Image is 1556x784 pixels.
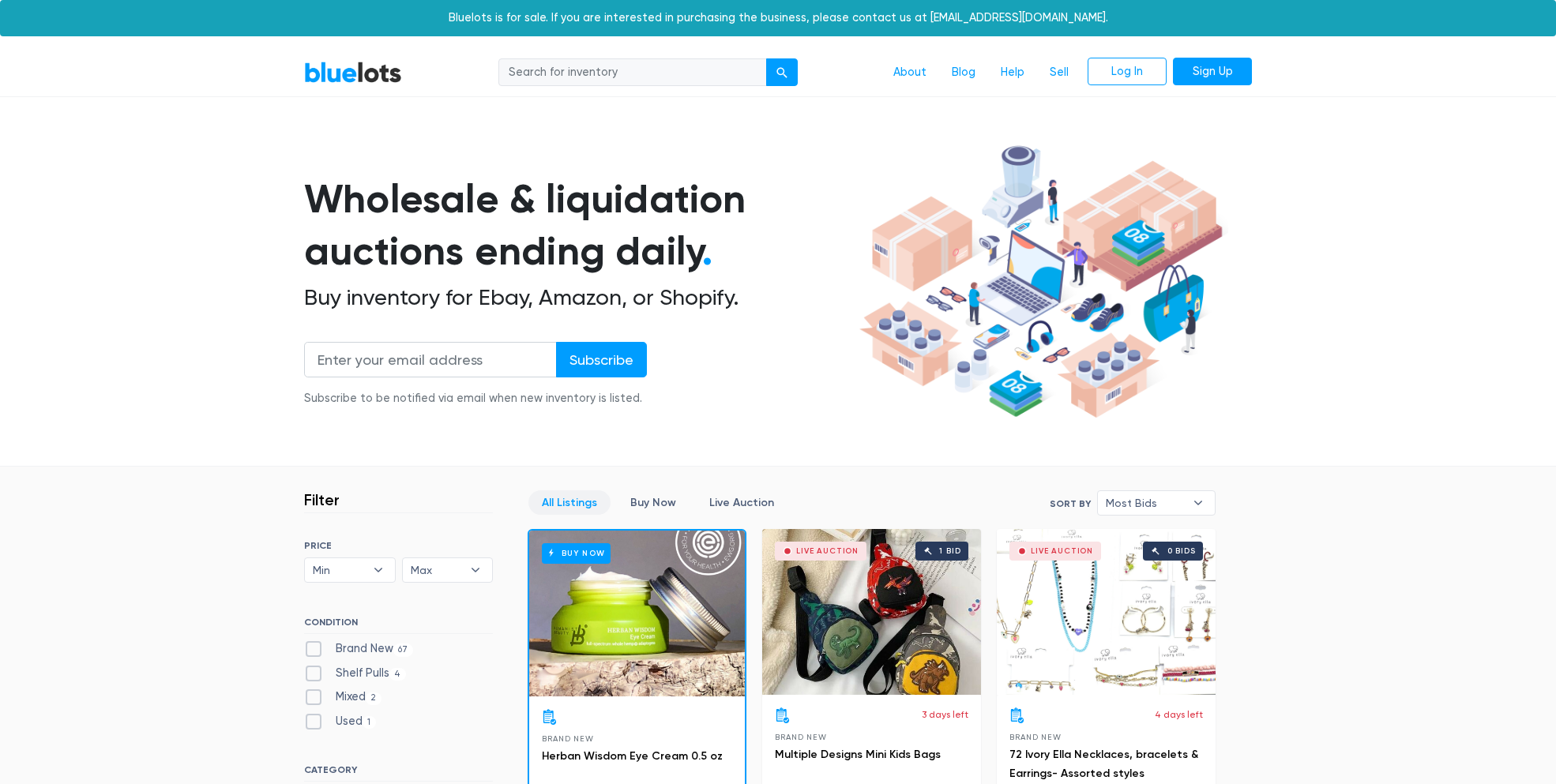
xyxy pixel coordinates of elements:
a: Sign Up [1173,58,1252,86]
span: 2 [366,692,381,705]
a: Buy Now [529,531,745,696]
label: Shelf Pulls [304,665,406,682]
a: Buy Now [617,490,690,515]
h3: Filter [304,490,340,509]
span: Brand New [1009,733,1061,741]
span: 67 [393,643,413,656]
span: Min [313,558,365,582]
h6: CATEGORY [304,764,493,782]
label: Mixed [304,688,381,706]
h6: PRICE [304,540,493,551]
h2: Buy inventory for Ebay, Amazon, or Shopify. [304,284,854,311]
a: Live Auction 0 bids [997,529,1216,695]
p: 3 days left [922,707,968,722]
h1: Wholesale & liquidation auctions ending daily [304,173,854,278]
div: Live Auction [1031,547,1093,555]
a: Herban Wisdom Eye Cream 0.5 oz [542,749,723,763]
a: Help [988,58,1037,88]
input: Enter your email address [304,342,557,377]
b: ▾ [1182,491,1215,515]
b: ▾ [459,558,492,582]
span: . [702,227,712,275]
a: Live Auction [696,490,787,515]
input: Subscribe [556,342,647,377]
b: ▾ [362,558,395,582]
div: 1 bid [939,547,960,555]
label: Sort By [1050,497,1091,511]
div: Live Auction [796,547,859,555]
span: Brand New [775,733,826,741]
h6: CONDITION [304,617,493,634]
a: All Listings [528,490,611,515]
input: Search for inventory [498,58,767,87]
a: 72 Ivory Ella Necklaces, bracelets & Earrings- Assorted styles [1009,748,1198,780]
a: Blog [939,58,988,88]
a: BlueLots [304,61,402,84]
span: Most Bids [1106,491,1185,515]
div: 0 bids [1167,547,1196,555]
span: 1 [363,716,376,729]
img: hero-ee84e7d0318cb26816c560f6b4441b76977f77a177738b4e94f68c95b2b83dbb.png [854,138,1228,426]
label: Brand New [304,640,413,658]
a: Live Auction 1 bid [762,529,981,695]
p: 4 days left [1155,707,1203,722]
h6: Buy Now [542,543,611,563]
a: About [881,58,939,88]
a: Multiple Designs Mini Kids Bags [775,748,941,761]
span: 4 [389,668,406,681]
span: Max [411,558,463,582]
span: Brand New [542,734,593,743]
a: Sell [1037,58,1081,88]
label: Used [304,713,376,730]
div: Subscribe to be notified via email when new inventory is listed. [304,390,647,407]
a: Log In [1088,58,1167,86]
